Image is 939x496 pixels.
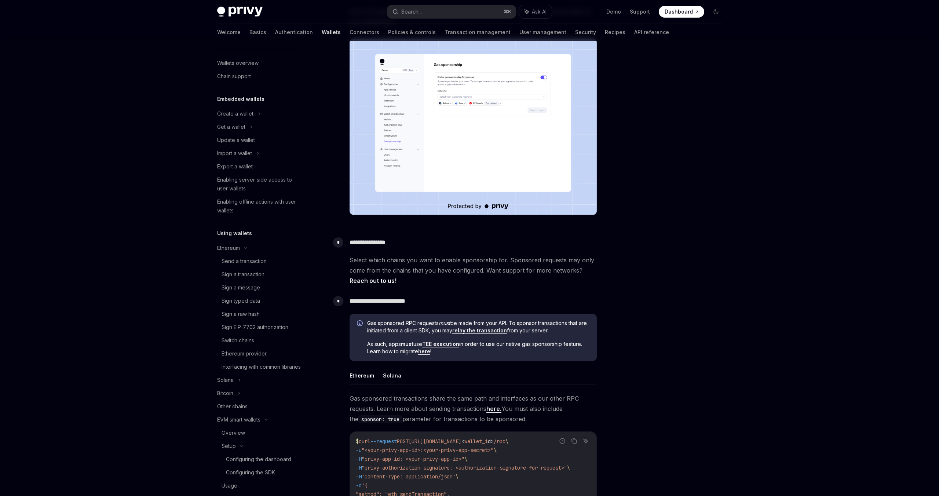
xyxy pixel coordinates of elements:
[322,23,341,41] a: Wallets
[519,23,566,41] a: User management
[217,136,255,145] div: Update a wallet
[606,8,621,15] a: Demo
[211,360,305,373] a: Interfacing with common libraries
[275,23,313,41] a: Authentication
[362,464,567,471] span: "privy-authorization-signature: <authorization-signature-for-request>"
[488,438,491,445] span: d
[356,447,362,453] span: -u
[422,341,459,347] a: TEE execution
[222,428,245,437] div: Overview
[211,56,305,70] a: Wallets overview
[211,453,305,466] a: Configuring the dashboard
[409,438,461,445] span: [URL][DOMAIN_NAME]
[581,436,591,446] button: Ask AI
[211,426,305,440] a: Overview
[211,281,305,294] a: Sign a message
[362,447,494,453] span: "<your-privy-app-id>:<your-privy-app-secret>"
[211,400,305,413] a: Other chains
[217,415,260,424] div: EVM smart wallets
[217,244,240,252] div: Ethereum
[569,436,579,446] button: Copy the contents from the code block
[217,229,252,238] h5: Using wallets
[211,479,305,492] a: Usage
[350,23,379,41] a: Connectors
[383,367,401,384] button: Solana
[222,442,236,451] div: Setup
[494,447,497,453] span: \
[359,438,370,445] span: curl
[217,149,252,158] div: Import a wallet
[211,268,305,281] a: Sign a transaction
[367,340,589,355] span: As such, apps use in order to use our native gas sponsorship feature. Learn how to migrate !
[401,7,422,16] div: Search...
[387,5,516,18] button: Search...⌘K
[362,473,456,480] span: 'Content-Type: application/json'
[222,336,254,345] div: Switch chains
[217,162,253,171] div: Export a wallet
[486,405,501,413] a: here.
[217,389,233,398] div: Bitcoin
[461,438,464,445] span: <
[464,438,488,445] span: wallet_i
[217,376,234,384] div: Solana
[211,347,305,360] a: Ethereum provider
[494,438,505,445] span: /rpc
[362,456,464,462] span: "privy-app-id: <your-privy-app-id>"
[356,456,362,462] span: -H
[575,23,596,41] a: Security
[356,438,359,445] span: $
[350,367,374,384] button: Ethereum
[211,334,305,347] a: Switch chains
[217,109,253,118] div: Create a wallet
[362,482,368,489] span: '{
[558,436,567,446] button: Report incorrect code
[532,8,547,15] span: Ask AI
[222,323,288,332] div: Sign EIP-7702 authorization
[356,473,362,480] span: -H
[710,6,722,18] button: Toggle dark mode
[217,59,259,68] div: Wallets overview
[222,270,264,279] div: Sign a transaction
[211,160,305,173] a: Export a wallet
[630,8,650,15] a: Support
[226,455,291,464] div: Configuring the dashboard
[659,6,704,18] a: Dashboard
[388,23,436,41] a: Policies & controls
[370,438,397,445] span: --request
[356,482,362,489] span: -d
[211,321,305,334] a: Sign EIP-7702 authorization
[505,438,508,445] span: \
[211,134,305,147] a: Update a wallet
[222,481,237,490] div: Usage
[217,175,301,193] div: Enabling server-side access to user wallets
[211,466,305,479] a: Configuring the SDK
[217,402,248,411] div: Other chains
[456,473,458,480] span: \
[217,23,241,41] a: Welcome
[634,23,669,41] a: API reference
[350,255,597,286] span: Select which chains you want to enable sponsorship for. Sponsored requests may only come from the...
[356,464,362,471] span: -H
[222,283,260,292] div: Sign a message
[358,415,402,423] code: sponsor: true
[226,468,275,477] div: Configuring the SDK
[452,327,507,334] a: relay the transaction
[464,456,467,462] span: \
[217,72,251,81] div: Chain support
[350,393,597,424] span: Gas sponsored transactions share the same path and interfaces as our other RPC requests. Learn mo...
[211,173,305,195] a: Enabling server-side access to user wallets
[211,70,305,83] a: Chain support
[367,320,589,334] span: Gas sponsored RPC requests be made from your API. To sponsor transactions that are initiated from...
[211,307,305,321] a: Sign a raw hash
[211,255,305,268] a: Send a transaction
[418,348,430,355] a: here
[350,39,597,215] img: images/gas-sponsorship.png
[222,349,267,358] div: Ethereum provider
[222,296,260,305] div: Sign typed data
[217,197,301,215] div: Enabling offline actions with user wallets
[249,23,266,41] a: Basics
[665,8,693,15] span: Dashboard
[401,341,413,347] strong: must
[491,438,494,445] span: >
[222,310,260,318] div: Sign a raw hash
